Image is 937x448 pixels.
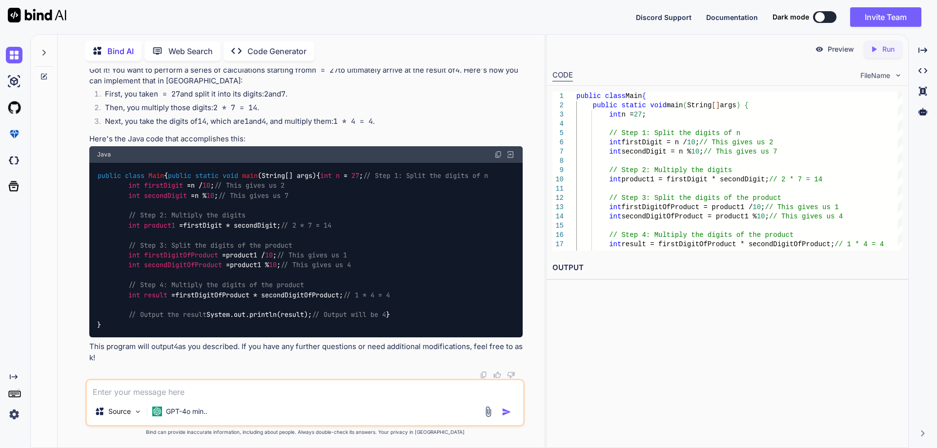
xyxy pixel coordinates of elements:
[765,203,838,211] span: // This gives us 1
[97,116,523,130] li: Next, you take the digits of , which are and , and multiply them: .
[621,101,646,109] span: static
[312,65,338,75] code: n = 27
[609,138,621,146] span: int
[343,291,390,299] span: // 1 * 4 = 4
[552,203,564,212] div: 13
[108,407,131,416] p: Source
[642,92,646,100] span: {
[262,117,266,126] code: 4
[363,171,488,180] span: // Step 1: Split the digits of n
[609,203,621,211] span: int
[552,212,564,221] div: 14
[89,134,523,145] p: Here's the Java code that accomplishes this:
[552,240,564,249] div: 17
[687,101,712,109] span: String
[552,110,564,119] div: 3
[625,92,642,100] span: Main
[281,89,285,99] code: 7
[552,221,564,231] div: 15
[507,371,515,379] img: dislike
[621,175,769,183] span: product1 = firstDigit * secondDigit;
[480,371,488,379] img: copy
[592,101,617,109] span: public
[483,406,494,417] img: attachment
[552,70,573,81] div: CODE
[152,407,162,416] img: GPT-4o mini
[773,12,809,22] span: Dark mode
[214,181,285,190] span: // This gives us 2
[166,407,207,416] p: GPT-4o min..
[265,251,273,259] span: 10
[552,184,564,194] div: 11
[187,181,191,190] span: =
[769,213,843,220] span: // This gives us 4
[552,101,564,110] div: 2
[609,194,781,202] span: // Step 3: Split the digits of the product
[894,71,902,79] img: chevron down
[6,99,22,116] img: githubLight
[89,341,523,363] p: This program will output as you described. If you have any further questions or need additional m...
[191,191,195,200] span: =
[633,111,642,118] span: 27
[312,311,386,319] span: // Output will be 4
[769,175,822,183] span: // 2 * 7 = 14
[756,213,765,220] span: 10
[552,194,564,203] div: 12
[344,171,347,180] span: =
[552,119,564,129] div: 4
[264,89,268,99] code: 2
[174,342,178,351] code: 4
[223,171,238,180] span: void
[547,256,908,279] h2: OUTPUT
[621,148,691,156] span: secondDigit = n %
[203,181,210,190] span: 10
[828,44,854,54] p: Preview
[6,152,22,169] img: darkCloudIdeIcon
[125,171,144,180] span: class
[269,261,277,270] span: 10
[168,45,213,57] p: Web Search
[609,166,732,174] span: // Step 2: Multiply the digits
[89,65,523,87] p: Got it! You want to perform a series of calculations starting from to ultimately arrive at the re...
[222,251,226,259] span: =
[128,251,140,259] span: int
[609,129,740,137] span: // Step 1: Split the digits of n
[6,47,22,63] img: chat
[97,89,523,102] li: First, you take and split it into its digits: and .
[144,251,218,259] span: firstDigitOfProduct
[179,221,183,230] span: =
[609,240,621,248] span: int
[502,407,511,417] img: icon
[636,12,692,22] button: Discord Support
[642,111,646,118] span: ;
[128,261,140,270] span: int
[609,148,621,156] span: int
[281,221,331,230] span: // 2 * 7 = 14
[144,291,167,299] span: result
[128,291,140,299] span: int
[128,281,304,290] span: // Step 4: Multiply the digits of the product
[552,138,564,147] div: 6
[8,8,66,22] img: Bind AI
[712,101,715,109] span: [
[850,7,921,27] button: Invite Team
[835,240,884,248] span: // 1 * 4 = 4
[744,101,748,109] span: {
[621,203,753,211] span: firstDigitOfProduct = product1 /
[609,175,621,183] span: int
[683,101,687,109] span: (
[455,65,460,75] code: 4
[609,111,621,118] span: int
[552,175,564,184] div: 10
[860,71,890,80] span: FileName
[6,73,22,90] img: ai-studio
[281,261,351,270] span: // This gives us 4
[765,213,769,220] span: ;
[154,89,180,99] code: n = 27
[97,151,111,158] span: Java
[148,171,164,180] span: Main
[621,213,756,220] span: secondDigitOfProduct = product1 %
[85,429,525,436] p: Bind can provide inaccurate information, including about people. Always double-check its answers....
[226,261,230,270] span: =
[213,103,257,113] code: 2 * 7 = 14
